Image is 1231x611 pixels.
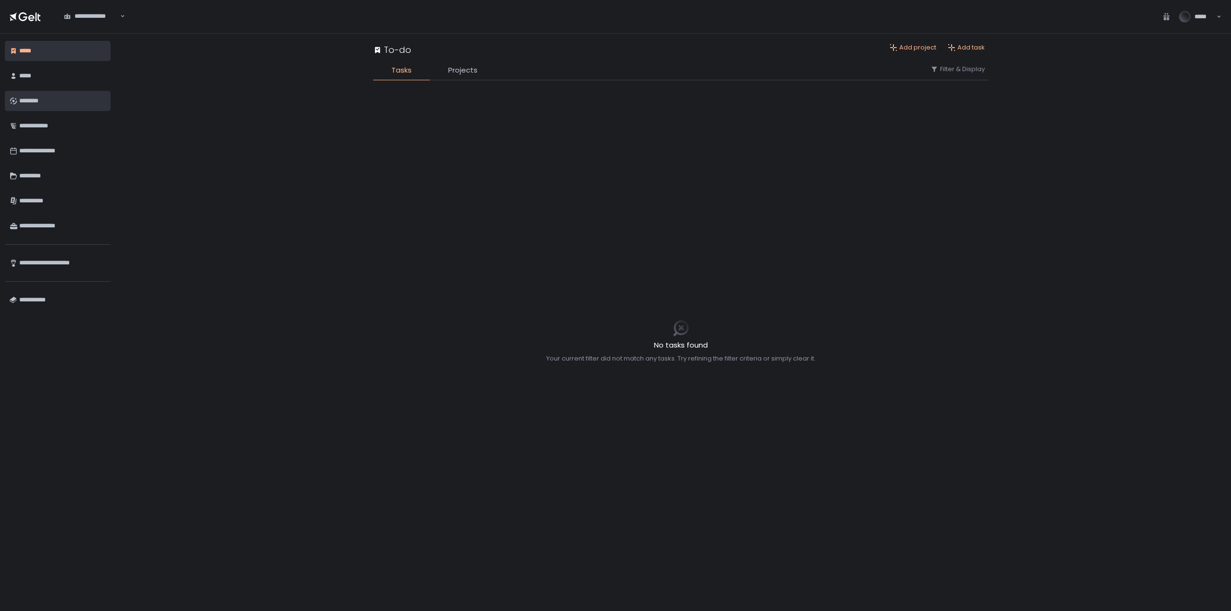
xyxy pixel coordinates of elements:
button: Add task [948,43,985,52]
div: Search for option [58,7,125,26]
span: Projects [448,65,477,76]
span: Tasks [391,65,412,76]
button: Add project [890,43,936,52]
h2: No tasks found [546,340,816,351]
button: Filter & Display [930,65,985,74]
input: Search for option [64,21,119,30]
div: Your current filter did not match any tasks. Try refining the filter criteria or simply clear it. [546,354,816,363]
div: To-do [373,43,411,56]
